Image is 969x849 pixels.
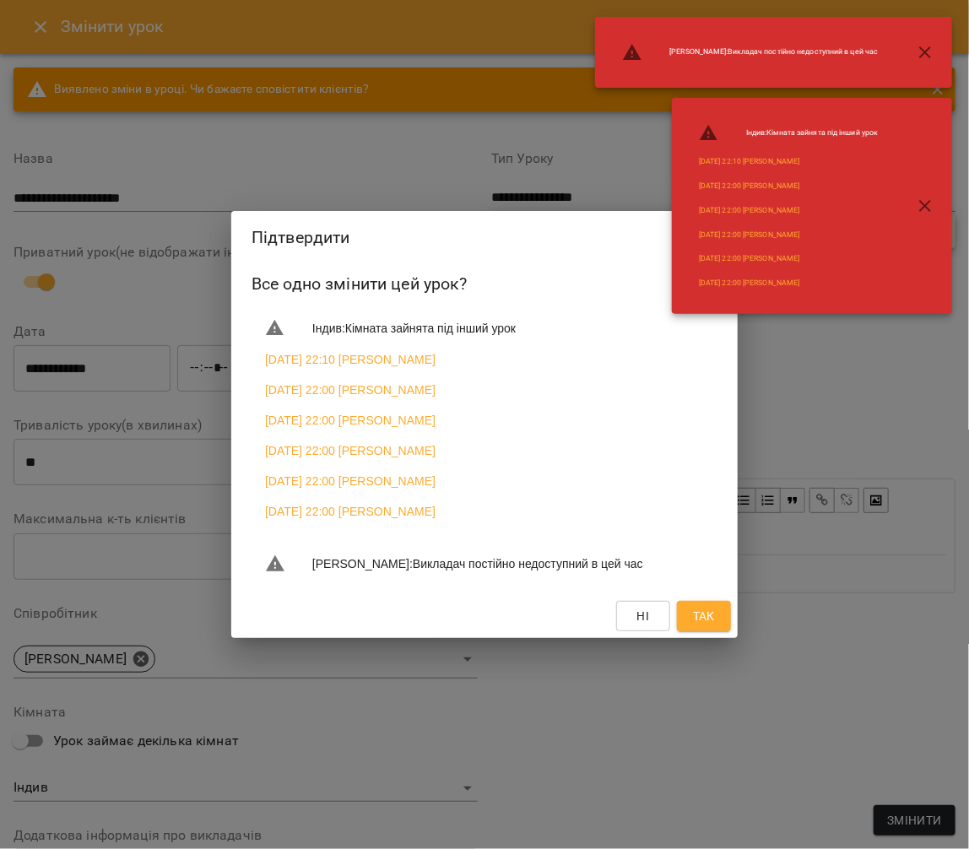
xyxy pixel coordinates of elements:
[637,606,650,626] span: Ні
[265,381,436,398] a: [DATE] 22:00 [PERSON_NAME]
[265,442,436,459] a: [DATE] 22:00 [PERSON_NAME]
[699,253,799,264] a: [DATE] 22:00 [PERSON_NAME]
[699,205,799,216] a: [DATE] 22:00 [PERSON_NAME]
[699,278,799,289] a: [DATE] 22:00 [PERSON_NAME]
[265,473,436,489] a: [DATE] 22:00 [PERSON_NAME]
[252,224,717,251] h2: Підтвердити
[685,116,891,150] li: Індив : Кімната зайнята під інший урок
[252,547,717,581] li: [PERSON_NAME] : Викладач постійно недоступний в цей час
[699,230,799,241] a: [DATE] 22:00 [PERSON_NAME]
[252,311,717,345] li: Індив : Кімната зайнята під інший урок
[616,601,670,631] button: Ні
[252,271,717,297] h6: Все одно змінити цей урок?
[265,503,436,520] a: [DATE] 22:00 [PERSON_NAME]
[609,35,891,69] li: [PERSON_NAME] : Викладач постійно недоступний в цей час
[677,601,731,631] button: Так
[699,181,799,192] a: [DATE] 22:00 [PERSON_NAME]
[265,412,436,429] a: [DATE] 22:00 [PERSON_NAME]
[699,156,799,167] a: [DATE] 22:10 [PERSON_NAME]
[693,606,715,626] span: Так
[265,351,436,368] a: [DATE] 22:10 [PERSON_NAME]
